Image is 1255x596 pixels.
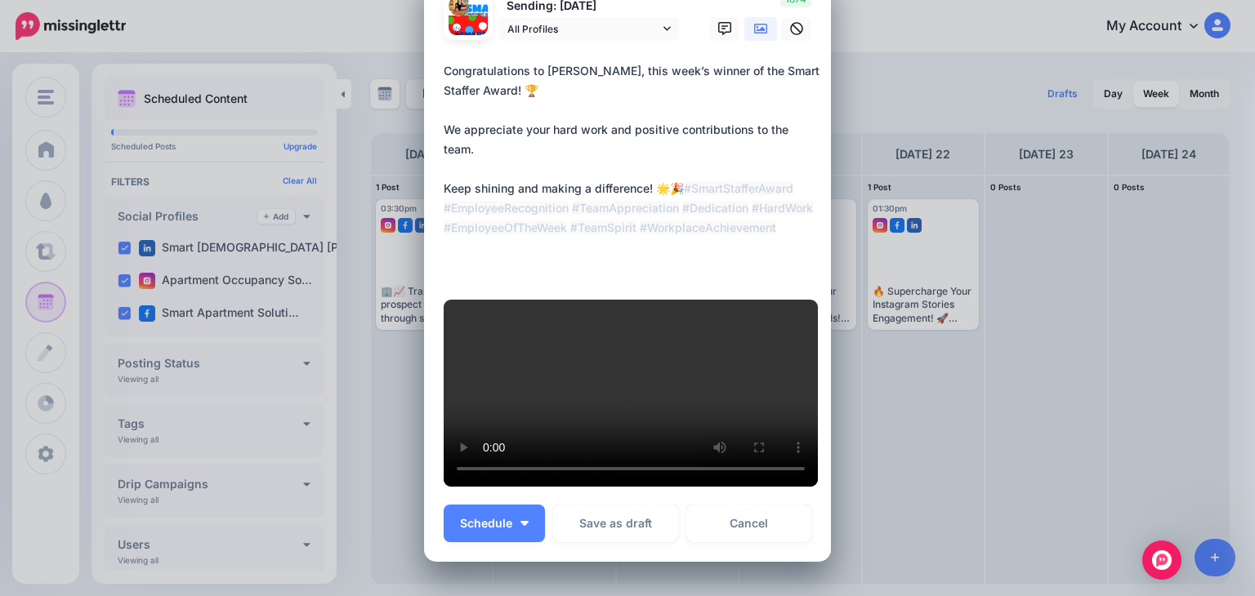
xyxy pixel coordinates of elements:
span: All Profiles [507,20,659,38]
img: arrow-down-white.png [520,521,529,526]
img: 162108471_929565637859961_2209139901119392515_n-bsa130695.jpg [449,16,488,55]
button: Schedule [444,505,545,542]
a: Cancel [686,505,811,542]
div: Congratulations to [PERSON_NAME], this week’s winner of the Smart Staffer Award! 🏆 We appreciate ... [444,61,820,257]
button: Save as draft [553,505,678,542]
span: Schedule [460,518,512,529]
div: Open Intercom Messenger [1142,540,1181,580]
a: All Profiles [499,17,679,41]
